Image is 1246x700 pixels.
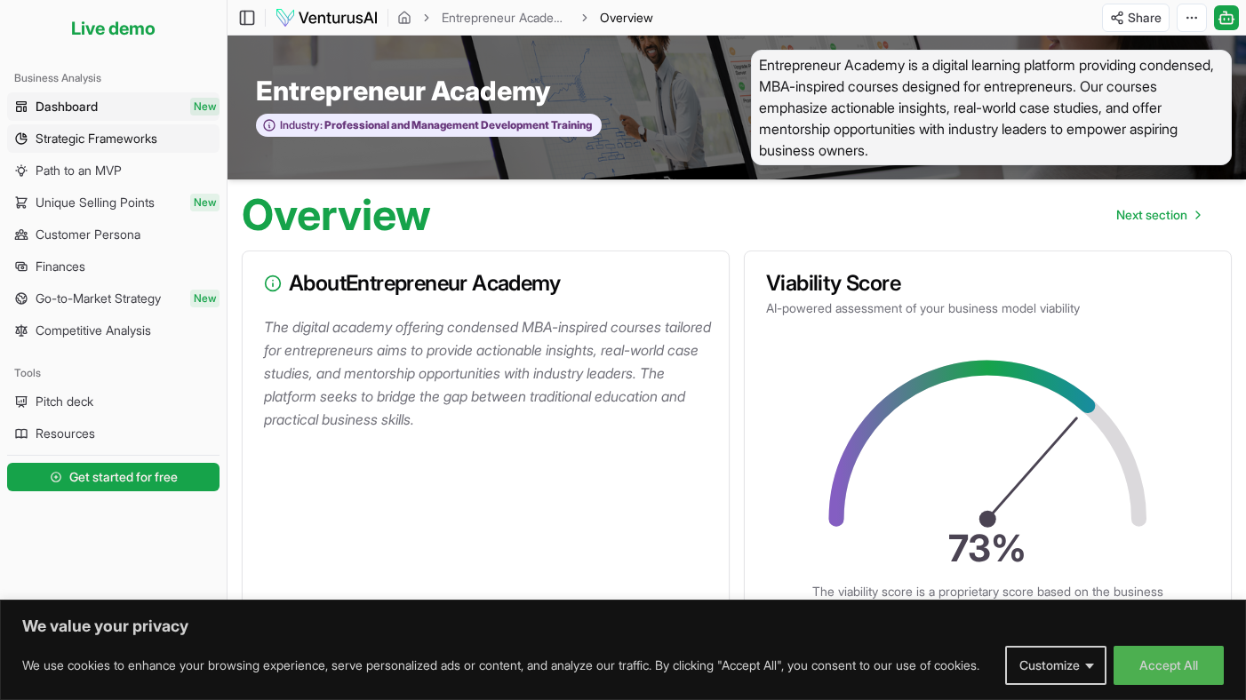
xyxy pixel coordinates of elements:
[7,459,220,495] a: Get started for free
[7,252,220,281] a: Finances
[323,118,592,132] span: Professional and Management Development Training
[36,393,93,410] span: Pitch deck
[22,655,979,676] p: We use cookies to enhance your browsing experience, serve personalized ads or content, and analyz...
[1102,4,1170,32] button: Share
[256,114,602,138] button: Industry:Professional and Management Development Training
[751,50,1232,165] span: Entrepreneur Academy is a digital learning platform providing condensed, MBA-inspired courses des...
[7,220,220,249] a: Customer Persona
[7,419,220,448] a: Resources
[1005,646,1106,685] button: Customize
[264,315,715,431] p: The digital academy offering condensed MBA-inspired courses tailored for entrepreneurs aims to pr...
[7,188,220,217] a: Unique Selling PointsNew
[36,322,151,339] span: Competitive Analysis
[1128,9,1162,27] span: Share
[1102,197,1214,233] a: Go to next page
[766,273,1210,294] h3: Viability Score
[7,359,220,387] div: Tools
[22,616,1224,637] p: We value your privacy
[600,9,653,27] span: Overview
[397,9,653,27] nav: breadcrumb
[7,124,220,153] a: Strategic Frameworks
[36,290,161,307] span: Go-to-Market Strategy
[7,387,220,416] a: Pitch deck
[949,526,1027,570] text: 73 %
[7,316,220,345] a: Competitive Analysis
[36,194,155,211] span: Unique Selling Points
[36,226,140,243] span: Customer Persona
[242,194,431,236] h1: Overview
[280,118,323,132] span: Industry:
[1114,646,1224,685] button: Accept All
[256,75,550,107] span: Entrepreneur Academy
[7,64,220,92] div: Business Analysis
[36,130,157,147] span: Strategic Frameworks
[7,463,220,491] button: Get started for free
[766,299,1210,317] p: AI-powered assessment of your business model viability
[264,273,707,294] h3: About Entrepreneur Academy
[275,7,379,28] img: logo
[7,92,220,121] a: DashboardNew
[442,9,570,27] a: Entrepreneur Academy
[190,98,220,115] span: New
[190,194,220,211] span: New
[1102,197,1214,233] nav: pagination
[36,425,95,442] span: Resources
[36,162,122,179] span: Path to an MVP
[7,156,220,185] a: Path to an MVP
[36,258,85,275] span: Finances
[36,98,98,115] span: Dashboard
[69,468,178,486] span: Get started for free
[190,290,220,307] span: New
[7,284,220,313] a: Go-to-Market StrategyNew
[811,584,1166,631] p: The viability score is a proprietary score based on the business model, market size, SWOT, PESTEL...
[1116,206,1187,224] span: Next section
